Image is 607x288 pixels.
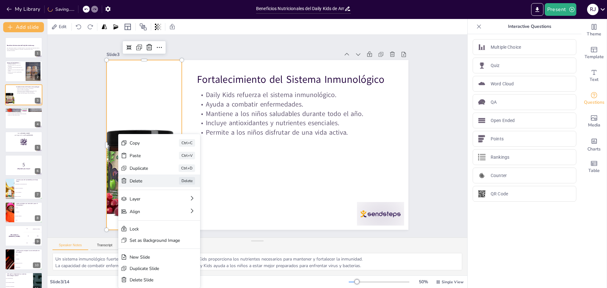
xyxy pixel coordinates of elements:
div: Add text boxes [581,64,607,87]
div: Jaap [37,236,38,236]
div: Change the overall theme [581,19,607,42]
p: Daily Kids apoya la función cognitiva. [7,110,40,111]
div: 10 [5,249,42,270]
p: ¿Por qué es importante un sistema inmunológico fuerte? [7,273,31,277]
p: Interactive Questions [484,19,575,34]
img: Points icon [478,135,486,143]
button: Export to PowerPoint [531,3,543,16]
span: Single View [442,279,463,285]
p: Ayuda a combatir enfermedades. [16,89,40,90]
p: Multiple Choice [491,44,521,51]
p: Generated with [URL] [7,50,40,51]
p: Daily Kids refuerza el sistema inmunológico. [16,88,40,89]
div: Layer [177,231,218,237]
div: Duplicate [177,200,208,206]
div: 6 [35,168,40,174]
p: QA [491,99,497,106]
div: 3 [5,84,42,105]
div: 1 [35,51,40,56]
button: R J [587,3,598,16]
p: ¿Cuál es uno de los beneficios de Daily Kids? [16,179,40,182]
span: Table [588,167,600,174]
button: Present [545,3,576,16]
div: 9 [35,239,40,244]
span: Text [590,76,598,83]
div: Delete [226,212,242,219]
img: Quiz icon [478,62,486,69]
img: Multiple Choice icon [478,43,486,51]
p: Esta presentación explora los múltiples beneficios nutricionales que ofrece Daily Kids de Amway, ... [7,48,40,50]
div: 3 [35,98,40,103]
img: QR Code icon [478,190,486,198]
p: Fomenta un amor por el aprendizaje. [7,112,40,113]
p: Mantiene a los niños saludables durante todo el año. [197,109,393,118]
input: Insert title [256,4,344,13]
img: Rankings icon [478,153,486,161]
span: Charts [587,146,601,153]
div: 6 [5,155,42,176]
p: Acceso a una nutrición equilibrada es fundamental. [7,71,24,74]
p: 5 [7,161,40,168]
p: Fortalecimiento del Sistema Inmunológico [16,86,40,88]
span: Mejora de la concentración [15,188,42,189]
div: 5 [35,145,40,150]
div: Add ready made slides [581,42,607,64]
p: Open Ended [491,117,515,124]
div: 10 [33,262,40,268]
span: Proteínas [15,207,42,208]
span: Grasas saludables [15,267,42,267]
span: Para mejorar la concentración [6,286,33,287]
p: Rankings [491,154,509,161]
div: Delete [177,213,209,219]
h4: The winner is [PERSON_NAME] [5,234,24,237]
div: 8 [35,215,40,221]
span: Questions [584,99,604,106]
div: Get real-time input from your audience [581,87,607,110]
div: Slide 3 [107,52,340,58]
div: Ctrl+D [226,199,242,207]
p: Incluye antioxidantes y nutrientes esenciales. [16,92,40,93]
p: Asegura una nutrición adecuada en etapas críticas. [7,69,24,71]
div: 1 [5,37,42,58]
p: Counter [491,172,507,179]
p: Apoyo al Crecimiento [7,62,24,64]
p: Ayuda a combatir enfermedades. [197,100,393,109]
p: Mejora la concentración en el aula. [7,111,40,112]
p: Permite a los niños disfrutar de una vida activa. [197,128,393,137]
span: Para evitar enfermedades [6,278,33,279]
div: 2 [5,61,42,82]
div: Add images, graphics, shapes or video [581,110,607,133]
p: ¿Qué ayuda a mejorar la concentración en los niños? [16,249,40,253]
p: Incluye antioxidantes y nutrientes esenciales. [197,118,393,128]
p: Mantiene a los niños saludables durante todo el año. [16,90,40,92]
div: 9 [5,225,42,246]
div: 4 [5,108,42,129]
div: Layout [123,22,133,32]
p: Daily Kids ayuda en el crecimiento saludable. [7,64,24,67]
p: Ayuda en el rendimiento escolar. [7,114,40,116]
span: Media [588,122,600,129]
strong: ¡Prepárate para el quiz! [17,168,30,169]
div: 5 [5,132,42,152]
span: Todas las anteriores [15,196,42,197]
p: ¿Qué nutrientes son esenciales para el crecimiento? [16,203,40,206]
img: Open Ended icon [478,117,486,124]
div: Slide 3 / 14 [50,279,349,285]
div: 8 [5,202,42,223]
strong: Beneficios Nutricionales del Daily Kids de Amway [7,45,34,46]
div: 2 [35,74,40,80]
p: Points [491,136,504,142]
div: Saving...... [48,6,74,12]
img: QA icon [478,98,486,106]
button: My Library [5,4,43,14]
p: and login with code [7,134,40,136]
div: R J [587,4,598,15]
div: 200 [24,232,42,239]
p: Mejora de la Concentración [7,109,40,111]
div: Add a table [581,156,607,178]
